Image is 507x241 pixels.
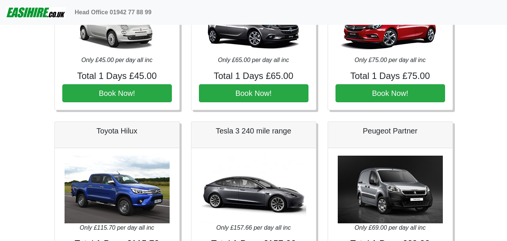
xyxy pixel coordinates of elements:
[62,84,172,102] button: Book Now!
[72,5,155,20] a: Head Office 01942 77 88 99
[65,156,170,223] img: Toyota Hilux
[75,9,152,15] b: Head Office 01942 77 88 99
[335,71,445,82] h4: Total 1 Days £75.00
[62,71,172,82] h4: Total 1 Days £45.00
[355,57,426,63] i: Only £75.00 per day all inc
[6,5,66,20] img: easihire_logo_small.png
[199,71,308,82] h4: Total 1 Days £65.00
[199,84,308,102] button: Book Now!
[355,224,426,231] i: Only £69.00 per day all inc
[335,84,445,102] button: Book Now!
[80,224,154,231] i: Only £115.70 per day all inc
[62,126,172,135] h5: Toyota Hilux
[199,126,308,135] h5: Tesla 3 240 mile range
[81,57,152,63] i: Only £45.00 per day all inc
[218,57,289,63] i: Only £65.00 per day all inc
[335,126,445,135] h5: Peugeot Partner
[216,224,290,231] i: Only £157.66 per day all inc
[201,156,306,223] img: Tesla 3 240 mile range
[338,156,443,223] img: Peugeot Partner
